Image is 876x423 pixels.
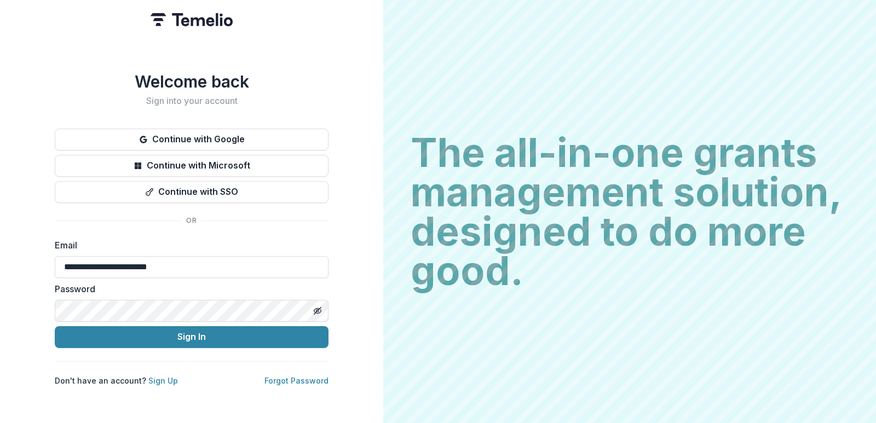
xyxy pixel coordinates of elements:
[55,129,328,150] button: Continue with Google
[55,326,328,348] button: Sign In
[264,376,328,385] a: Forgot Password
[55,72,328,91] h1: Welcome back
[309,302,326,320] button: Toggle password visibility
[148,376,178,385] a: Sign Up
[55,155,328,177] button: Continue with Microsoft
[55,96,328,106] h2: Sign into your account
[55,239,322,252] label: Email
[151,13,233,26] img: Temelio
[55,375,178,386] p: Don't have an account?
[55,181,328,203] button: Continue with SSO
[55,282,322,295] label: Password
